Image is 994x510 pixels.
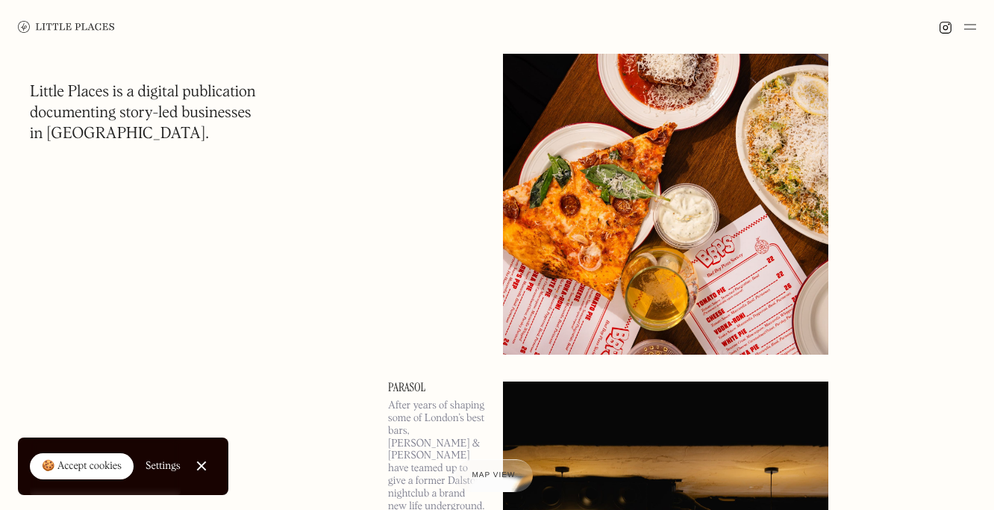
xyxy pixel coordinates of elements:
a: 🍪 Accept cookies [30,453,134,480]
div: 🍪 Accept cookies [42,459,122,474]
h1: Little Places is a digital publication documenting story-led businesses in [GEOGRAPHIC_DATA]. [30,82,256,145]
a: Parasol [388,382,485,394]
a: Close Cookie Popup [187,451,216,481]
div: Close Cookie Popup [201,466,201,467]
div: Settings [146,461,181,471]
span: Map view [472,471,516,479]
a: Map view [454,459,534,492]
a: Settings [146,450,181,483]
